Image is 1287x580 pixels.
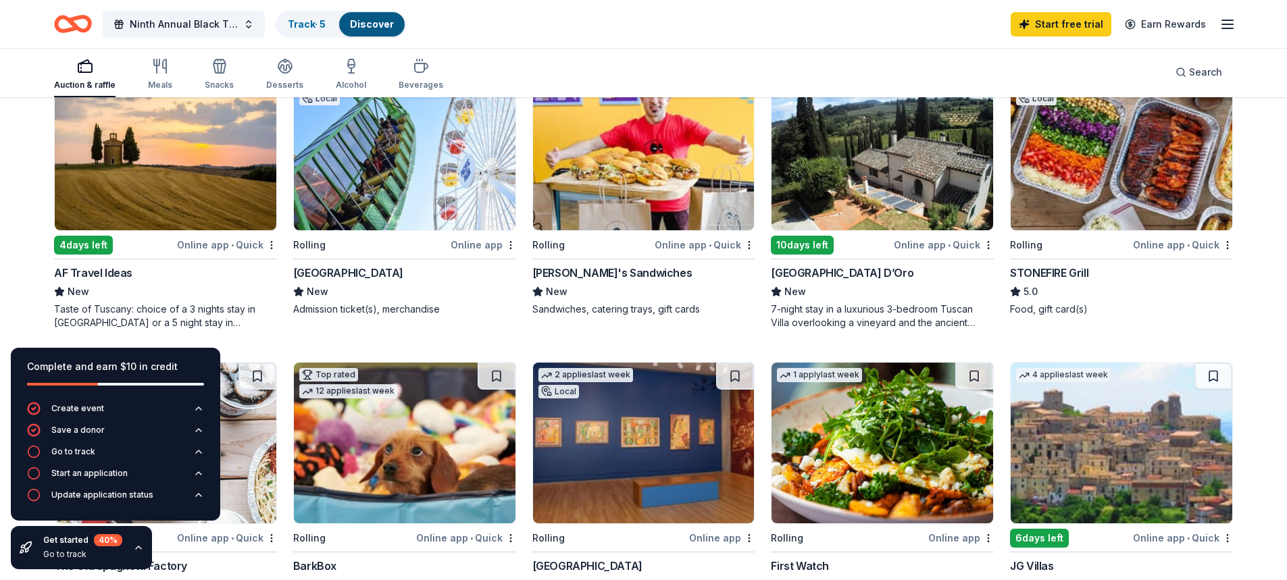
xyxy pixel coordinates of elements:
[1010,529,1069,548] div: 6 days left
[1187,533,1190,544] span: •
[293,69,516,316] a: Image for Pacific Park1 applylast weekLocalRollingOnline app[GEOGRAPHIC_DATA]NewAdmission ticket(...
[948,240,951,251] span: •
[416,529,516,546] div: Online app Quick
[1187,240,1190,251] span: •
[771,558,829,574] div: First Watch
[1016,92,1057,105] div: Local
[532,237,565,253] div: Rolling
[1133,236,1233,253] div: Online app Quick
[293,558,336,574] div: BarkBox
[294,363,515,523] img: Image for BarkBox
[266,80,303,90] div: Desserts
[27,467,204,488] button: Start an application
[293,530,326,546] div: Rolling
[27,359,204,375] div: Complete and earn $10 in credit
[533,363,755,523] img: Image for Skirball Cultural Center
[772,363,993,523] img: Image for First Watch
[54,69,277,329] a: Image for AF Travel Ideas13 applieslast week4days leftOnline app•QuickAF Travel IdeasNewTaste of ...
[772,70,993,230] img: Image for Villa Sogni D’Oro
[299,368,358,381] div: Top rated
[1117,12,1214,36] a: Earn Rewards
[205,53,234,97] button: Snacks
[177,236,277,253] div: Online app Quick
[350,18,394,30] a: Discover
[231,533,234,544] span: •
[451,236,516,253] div: Online app
[51,468,128,479] div: Start an application
[148,80,172,90] div: Meals
[54,265,132,281] div: AF Travel Ideas
[655,236,755,253] div: Online app Quick
[43,534,122,546] div: Get started
[51,490,153,500] div: Update application status
[27,488,204,510] button: Update application status
[1024,284,1038,300] span: 5.0
[130,16,238,32] span: Ninth Annual Black Tie Extravaganza
[54,80,116,90] div: Auction & raffle
[1016,368,1111,382] div: 4 applies last week
[293,237,326,253] div: Rolling
[205,80,234,90] div: Snacks
[231,240,234,251] span: •
[276,11,406,38] button: Track· 5Discover
[293,265,403,281] div: [GEOGRAPHIC_DATA]
[1011,12,1111,36] a: Start free trial
[266,53,303,97] button: Desserts
[399,53,443,97] button: Beverages
[54,302,277,329] div: Taste of Tuscany: choice of a 3 nights stay in [GEOGRAPHIC_DATA] or a 5 night stay in [GEOGRAPHIC...
[148,53,172,97] button: Meals
[1010,237,1042,253] div: Rolling
[771,302,994,329] div: 7-night stay in a luxurious 3-bedroom Tuscan Villa overlooking a vineyard and the ancient walled ...
[293,302,516,316] div: Admission ticket(s), merchandise
[27,445,204,467] button: Go to track
[533,70,755,230] img: Image for Ike's Sandwiches
[54,236,113,255] div: 4 days left
[777,368,862,382] div: 1 apply last week
[94,534,122,546] div: 40 %
[1010,265,1088,281] div: STONEFIRE Grill
[538,385,579,398] div: Local
[546,284,567,300] span: New
[51,446,95,457] div: Go to track
[1189,64,1222,80] span: Search
[54,53,116,97] button: Auction & raffle
[307,284,328,300] span: New
[27,402,204,423] button: Create event
[54,8,92,40] a: Home
[55,70,276,230] img: Image for AF Travel Ideas
[771,530,803,546] div: Rolling
[299,384,397,398] div: 12 applies last week
[43,549,122,560] div: Go to track
[1011,363,1232,523] img: Image for JG Villas
[928,529,994,546] div: Online app
[1010,558,1053,574] div: JG Villas
[51,425,105,436] div: Save a donor
[538,368,633,382] div: 2 applies last week
[532,69,755,316] a: Image for Ike's Sandwiches4 applieslast weekRollingOnline app•Quick[PERSON_NAME]'s SandwichesNewS...
[771,236,834,255] div: 10 days left
[532,265,692,281] div: [PERSON_NAME]'s Sandwiches
[532,558,642,574] div: [GEOGRAPHIC_DATA]
[470,533,473,544] span: •
[399,80,443,90] div: Beverages
[709,240,711,251] span: •
[771,69,994,329] a: Image for Villa Sogni D’Oro6 applieslast week10days leftOnline app•Quick[GEOGRAPHIC_DATA] D’OroNe...
[689,529,755,546] div: Online app
[1011,70,1232,230] img: Image for STONEFIRE Grill
[68,284,89,300] span: New
[288,18,326,30] a: Track· 5
[336,80,366,90] div: Alcohol
[894,236,994,253] div: Online app Quick
[336,53,366,97] button: Alcohol
[1133,529,1233,546] div: Online app Quick
[294,70,515,230] img: Image for Pacific Park
[1165,59,1233,86] button: Search
[784,284,806,300] span: New
[299,92,340,105] div: Local
[532,302,755,316] div: Sandwiches, catering trays, gift cards
[771,265,913,281] div: [GEOGRAPHIC_DATA] D’Oro
[532,530,565,546] div: Rolling
[1010,302,1233,316] div: Food, gift card(s)
[103,11,265,38] button: Ninth Annual Black Tie Extravaganza
[1010,69,1233,316] a: Image for STONEFIRE Grill1 applylast weekLocalRollingOnline app•QuickSTONEFIRE Grill5.0Food, gift...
